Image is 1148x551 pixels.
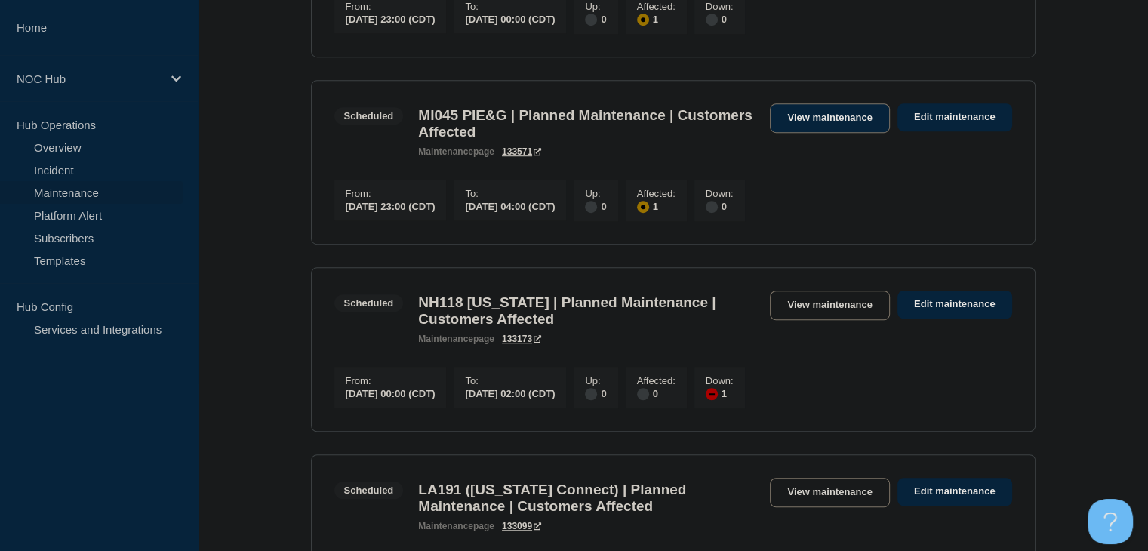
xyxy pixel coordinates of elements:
[585,386,606,400] div: 0
[418,146,473,157] span: maintenance
[637,375,676,386] p: Affected :
[706,12,734,26] div: 0
[346,386,436,399] div: [DATE] 00:00 (CDT)
[17,72,162,85] p: NOC Hub
[465,1,555,12] p: To :
[585,188,606,199] p: Up :
[502,521,541,531] a: 133099
[465,12,555,25] div: [DATE] 00:00 (CDT)
[344,485,394,496] div: Scheduled
[1088,499,1133,544] iframe: Help Scout Beacon - Open
[585,199,606,213] div: 0
[637,12,676,26] div: 1
[418,107,755,140] h3: MI045 PIE&G | Planned Maintenance | Customers Affected
[897,291,1012,319] a: Edit maintenance
[585,14,597,26] div: disabled
[770,103,889,133] a: View maintenance
[770,478,889,507] a: View maintenance
[346,188,436,199] p: From :
[465,386,555,399] div: [DATE] 02:00 (CDT)
[465,199,555,212] div: [DATE] 04:00 (CDT)
[418,521,473,531] span: maintenance
[502,334,541,344] a: 133173
[706,375,734,386] p: Down :
[418,294,755,328] h3: NH118 [US_STATE] | Planned Maintenance | Customers Affected
[585,12,606,26] div: 0
[637,386,676,400] div: 0
[585,375,606,386] p: Up :
[346,12,436,25] div: [DATE] 23:00 (CDT)
[502,146,541,157] a: 133571
[637,199,676,213] div: 1
[344,297,394,309] div: Scheduled
[637,201,649,213] div: affected
[706,388,718,400] div: down
[344,110,394,122] div: Scheduled
[897,478,1012,506] a: Edit maintenance
[585,388,597,400] div: disabled
[706,199,734,213] div: 0
[418,334,494,344] p: page
[637,14,649,26] div: affected
[706,386,734,400] div: 1
[346,199,436,212] div: [DATE] 23:00 (CDT)
[637,188,676,199] p: Affected :
[465,375,555,386] p: To :
[706,1,734,12] p: Down :
[585,201,597,213] div: disabled
[637,388,649,400] div: disabled
[465,188,555,199] p: To :
[585,1,606,12] p: Up :
[346,1,436,12] p: From :
[637,1,676,12] p: Affected :
[897,103,1012,131] a: Edit maintenance
[418,146,494,157] p: page
[770,291,889,320] a: View maintenance
[706,14,718,26] div: disabled
[418,521,494,531] p: page
[706,188,734,199] p: Down :
[418,482,755,515] h3: LA191 ([US_STATE] Connect) | Planned Maintenance | Customers Affected
[706,201,718,213] div: disabled
[346,375,436,386] p: From :
[418,334,473,344] span: maintenance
